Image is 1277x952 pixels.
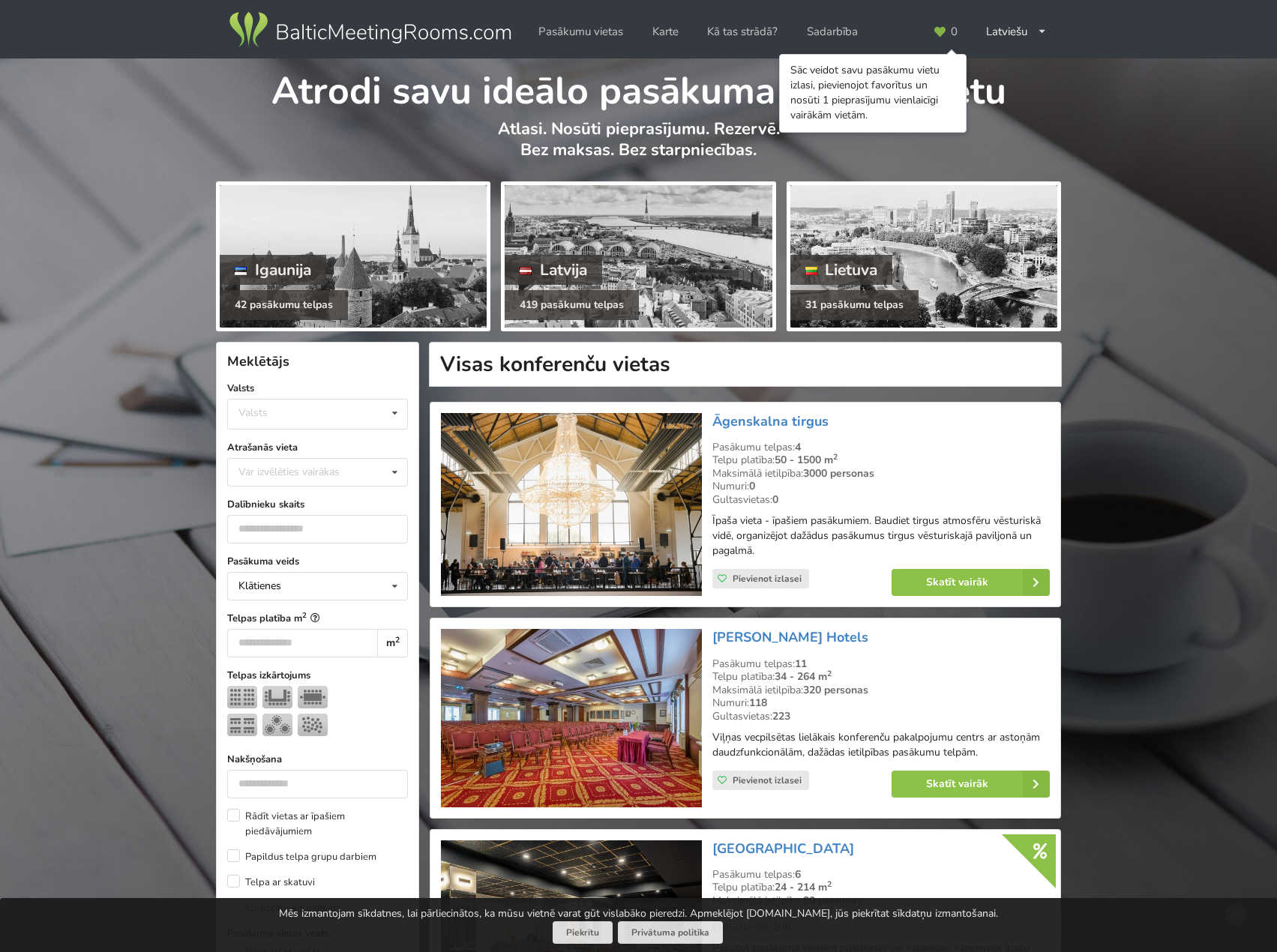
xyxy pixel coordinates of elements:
[501,181,775,331] a: Latvija 419 pasākumu telpas
[227,714,257,736] img: Klase
[238,406,268,419] div: Valsts
[505,290,639,320] div: 419 pasākumu telpas
[553,921,613,945] button: Piekrītu
[227,809,408,839] label: Rādīt vietas ar īpašiem piedāvājumiem
[772,492,778,507] strong: 0
[712,894,1050,908] div: Maksimālā ietilpība:
[795,867,801,882] strong: 6
[712,628,868,646] a: [PERSON_NAME] Hotels
[227,440,408,455] label: Atrašanās vieta
[796,17,868,46] a: Sadarbība
[441,629,701,807] img: Viesnīca | Viļņa | Artis Centrum Hotels
[441,413,701,597] img: Neierastas vietas | Rīga | Āgenskalna tirgus
[787,181,1061,331] a: Lietuva 31 pasākumu telpas
[775,669,832,684] strong: 34 - 264 m
[712,412,829,430] a: Āgenskalna tirgus
[803,683,868,697] strong: 320 personas
[803,466,874,480] strong: 3000 personas
[790,290,919,320] div: 31 pasākumu telpas
[803,894,862,908] strong: 80 personas
[892,569,1050,596] a: Skatīt vairāk
[712,868,1050,882] div: Pasākumu telpas:
[833,451,838,463] sup: 2
[235,463,373,480] div: Var izvēlēties vairākas
[505,255,602,285] div: Latvija
[220,255,326,285] div: Igaunija
[395,634,400,645] sup: 2
[790,63,955,123] div: Sāc veidot savu pasākumu vietu izlasi, pievienojot favorītus un nosūti 1 pieprasījumu vienlaicīgi...
[712,670,1050,684] div: Telpu platība:
[227,554,408,569] label: Pasākuma veids
[712,467,1050,480] div: Maksimālā ietilpība:
[227,668,408,683] label: Telpas izkārtojums
[227,752,408,767] label: Nakšņošana
[642,17,689,46] a: Karte
[795,440,801,454] strong: 4
[697,17,788,46] a: Kā tas strādā?
[216,118,1061,176] p: Atlasi. Nosūti pieprasījumu. Rezervē. Bez maksas. Bez starpniecības.
[227,849,376,864] label: Papildus telpa grupu darbiem
[262,714,292,736] img: Bankets
[712,840,854,858] a: [GEOGRAPHIC_DATA]
[712,454,1050,467] div: Telpu platība:
[712,657,1050,671] div: Pasākumu telpas:
[227,875,315,890] label: Telpa ar skatuvi
[227,686,257,708] img: Teātris
[377,629,408,657] div: m
[795,657,807,671] strong: 11
[220,290,348,320] div: 42 pasākumu telpas
[227,497,408,512] label: Dalībnieku skaits
[712,441,1050,454] div: Pasākumu telpas:
[298,686,328,708] img: Sapulce
[775,453,838,467] strong: 50 - 1500 m
[827,879,832,890] sup: 2
[772,709,790,723] strong: 223
[712,710,1050,723] div: Gultasvietas:
[216,58,1061,115] h1: Atrodi savu ideālo pasākuma norises vietu
[227,352,289,370] span: Meklētājs
[827,668,832,679] sup: 2
[733,573,802,585] span: Pievienot izlasei
[298,714,328,736] img: Pieņemšana
[712,881,1050,894] div: Telpu platība:
[302,610,307,620] sup: 2
[227,381,408,396] label: Valsts
[429,342,1062,387] h1: Visas konferenču vietas
[712,684,1050,697] div: Maksimālā ietilpība:
[226,9,514,51] img: Baltic Meeting Rooms
[712,696,1050,710] div: Numuri:
[951,26,958,37] span: 0
[976,17,1057,46] div: Latviešu
[733,774,802,786] span: Pievienot izlasei
[712,730,1050,760] p: Viļņas vecpilsētas lielākais konferenču pakalpojumu centrs ar astoņām daudzfunkcionālām, dažādas ...
[712,480,1050,493] div: Numuri:
[528,17,634,46] a: Pasākumu vietas
[712,493,1050,507] div: Gultasvietas:
[892,771,1050,798] a: Skatīt vairāk
[618,921,723,945] a: Privātuma politika
[216,181,490,331] a: Igaunija 42 pasākumu telpas
[238,581,281,591] div: Klātienes
[790,255,893,285] div: Lietuva
[227,611,408,626] label: Telpas platība m
[749,479,755,493] strong: 0
[712,513,1050,558] p: Īpaša vieta - īpašiem pasākumiem. Baudiet tirgus atmosfēru vēsturiskā vidē, organizējot dažādus p...
[262,686,292,708] img: U-Veids
[749,696,767,710] strong: 118
[775,880,832,894] strong: 24 - 214 m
